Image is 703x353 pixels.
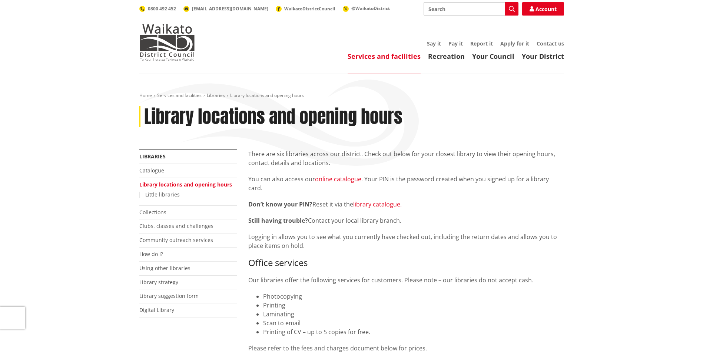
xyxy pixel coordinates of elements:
li: Printing of CV – up to 5 copies for free. [263,327,564,336]
a: Say it [427,40,441,47]
a: Account [522,2,564,16]
img: Waikato District Council - Te Kaunihera aa Takiwaa o Waikato [139,24,195,61]
span: [EMAIL_ADDRESS][DOMAIN_NAME] [192,6,268,12]
a: Your District [522,52,564,61]
a: WaikatoDistrictCouncil [276,6,335,12]
li: Scan to email [263,319,564,327]
a: online catalogue [315,175,361,183]
p: Please refer to the fees and charges document below for prices. [248,344,564,353]
a: Home [139,92,152,98]
h3: Office services [248,258,564,268]
span: Library locations and opening hours [230,92,304,98]
nav: breadcrumb [139,93,564,99]
li: Printing [263,301,564,310]
a: Collections [139,209,166,216]
a: Catalogue [139,167,164,174]
a: [EMAIL_ADDRESS][DOMAIN_NAME] [183,6,268,12]
a: Digital Library [139,306,174,313]
a: Library locations and opening hours [139,181,232,188]
strong: Still having trouble? [248,216,308,225]
span: @WaikatoDistrict [351,5,390,11]
a: library catalogue. [353,200,402,208]
a: Library strategy [139,279,178,286]
a: Services and facilities [157,92,202,98]
p: Contact your local library branch. [248,216,564,225]
a: @WaikatoDistrict [343,5,390,11]
a: 0800 492 452 [139,6,176,12]
p: Our libraries offer the following services for customers. Please note – our libraries do not acce... [248,276,564,285]
a: Services and facilities [348,52,421,61]
a: Report it [470,40,493,47]
a: Using other libraries [139,265,190,272]
p: There are six libraries across our district. Check out below for your closest library to view the... [248,149,564,167]
span: 0800 492 452 [148,6,176,12]
a: Libraries [207,92,225,98]
a: Recreation [428,52,465,61]
a: Little libraries [145,191,180,198]
a: How do I? [139,251,163,258]
p: Logging in allows you to see what you currently have checked out, including the return dates and ... [248,232,564,250]
p: You can also access our . Your PIN is the password created when you signed up for a library card. [248,175,564,192]
input: Search input [424,2,518,16]
strong: Don’t know your PIN? [248,200,312,208]
p: Reset it via the [248,200,564,209]
h1: Library locations and opening hours [144,106,402,128]
a: Library suggestion form [139,292,199,299]
a: Libraries [139,153,166,160]
li: Photocopying [263,292,564,301]
a: Clubs, classes and challenges [139,222,213,229]
a: Apply for it [500,40,529,47]
span: WaikatoDistrictCouncil [284,6,335,12]
a: Contact us [537,40,564,47]
a: Community outreach services [139,236,213,243]
li: Laminating [263,310,564,319]
a: Your Council [472,52,514,61]
a: Pay it [448,40,463,47]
